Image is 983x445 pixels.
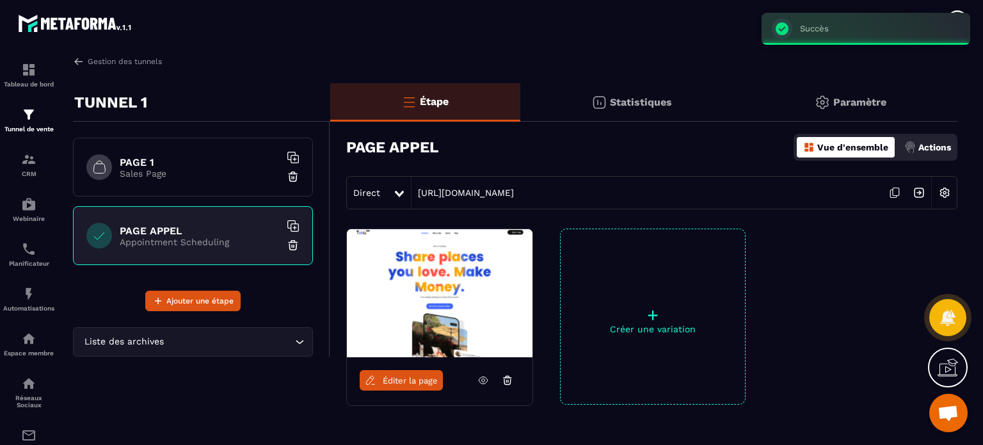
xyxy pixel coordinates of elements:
img: email [21,428,36,443]
a: Éditer la page [360,370,443,391]
input: Search for option [166,335,292,349]
p: Sales Page [120,168,280,179]
p: Planificateur [3,260,54,267]
a: automationsautomationsWebinaire [3,187,54,232]
p: Tableau de bord [3,81,54,88]
a: formationformationTableau de bord [3,53,54,97]
p: Appointment Scheduling [120,237,280,247]
img: arrow-next.bcc2205e.svg [907,181,931,205]
p: TUNNEL 1 [74,90,147,115]
img: automations [21,197,36,212]
a: automationsautomationsAutomatisations [3,277,54,321]
a: social-networksocial-networkRéseaux Sociaux [3,366,54,418]
img: trash [287,170,300,183]
button: Ajouter une étape [145,291,241,311]
span: Direct [353,188,380,198]
img: setting-w.858f3a88.svg [932,181,957,205]
img: arrow [73,56,84,67]
img: logo [18,12,133,35]
a: [URL][DOMAIN_NAME] [412,188,514,198]
div: Search for option [73,327,313,357]
p: Créer une variation [561,324,745,334]
p: Paramètre [833,96,886,108]
p: Réseaux Sociaux [3,394,54,409]
img: formation [21,152,36,167]
p: + [561,306,745,324]
a: formationformationCRM [3,142,54,187]
img: bars-o.4a397970.svg [401,94,417,109]
img: social-network [21,376,36,391]
a: Gestion des tunnels [73,56,162,67]
a: schedulerschedulerPlanificateur [3,232,54,277]
span: Ajouter une étape [166,295,234,307]
img: formation [21,107,36,122]
img: actions.d6e523a2.png [904,142,916,153]
p: Statistiques [610,96,672,108]
p: Actions [918,142,951,152]
img: automations [21,286,36,302]
p: Étape [420,95,449,108]
p: Vue d'ensemble [817,142,888,152]
p: CRM [3,170,54,177]
h6: PAGE 1 [120,156,280,168]
img: formation [21,62,36,77]
a: automationsautomationsEspace membre [3,321,54,366]
p: Espace membre [3,350,54,357]
a: Ouvrir le chat [929,394,968,432]
p: Tunnel de vente [3,125,54,133]
span: Liste des archives [81,335,166,349]
a: formationformationTunnel de vente [3,97,54,142]
img: stats.20deebd0.svg [591,95,607,110]
img: image [347,229,532,357]
img: setting-gr.5f69749f.svg [815,95,830,110]
p: Webinaire [3,215,54,222]
img: trash [287,239,300,252]
p: Automatisations [3,305,54,312]
span: Éditer la page [383,376,438,385]
img: scheduler [21,241,36,257]
img: dashboard-orange.40269519.svg [803,142,815,153]
img: automations [21,331,36,346]
h3: PAGE APPEL [346,138,438,156]
h6: PAGE APPEL [120,225,280,237]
